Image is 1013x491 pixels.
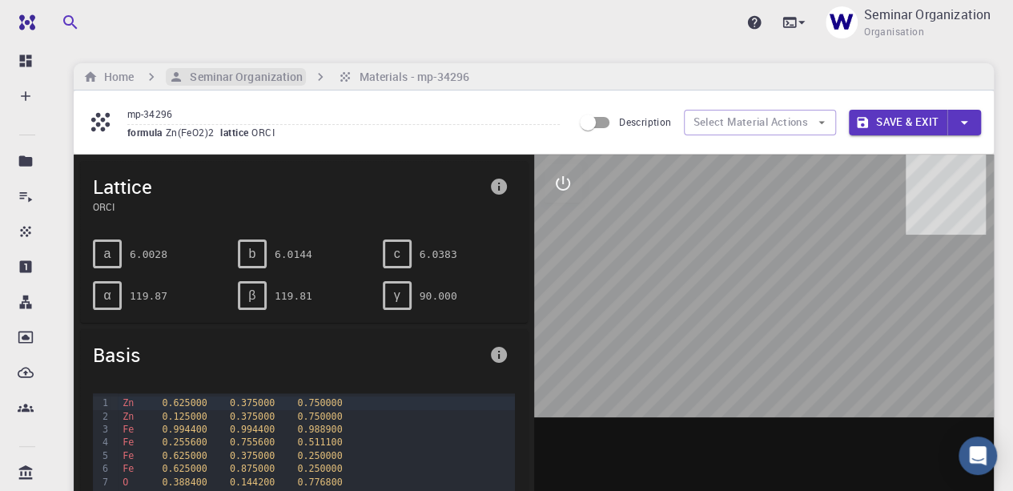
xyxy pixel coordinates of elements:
[162,450,207,461] span: 0.625000
[183,68,303,86] h6: Seminar Organization
[297,411,342,422] span: 0.750000
[297,450,342,461] span: 0.250000
[123,411,134,422] span: Zn
[162,477,207,488] span: 0.388400
[248,288,255,303] span: β
[93,423,111,436] div: 3
[864,5,991,24] p: Seminar Organization
[420,282,457,310] pre: 90.000
[230,437,275,448] span: 0.755600
[619,115,671,128] span: Description
[230,450,275,461] span: 0.375000
[420,240,457,268] pre: 6.0383
[230,424,275,435] span: 0.994400
[297,437,342,448] span: 0.511100
[394,247,400,261] span: c
[248,247,255,261] span: b
[394,288,400,303] span: γ
[483,171,515,203] button: info
[104,247,111,261] span: a
[864,24,924,40] span: Organisation
[103,288,111,303] span: α
[93,199,483,214] span: ORCI
[230,477,275,488] span: 0.144200
[93,476,111,489] div: 7
[959,437,997,475] div: Open Intercom Messenger
[123,397,134,408] span: Zn
[166,126,221,139] span: Zn(FeO2)2
[684,110,836,135] button: Select Material Actions
[275,282,312,310] pre: 119.81
[123,477,128,488] span: O
[130,240,167,268] pre: 6.0028
[127,126,166,139] span: formula
[352,68,469,86] h6: Materials - mp-34296
[849,110,947,135] button: Save & Exit
[297,424,342,435] span: 0.988900
[297,477,342,488] span: 0.776800
[297,463,342,474] span: 0.250000
[32,11,90,26] span: Support
[93,342,483,368] span: Basis
[93,449,111,462] div: 5
[130,282,167,310] pre: 119.87
[162,397,207,408] span: 0.625000
[123,424,134,435] span: Fe
[826,6,858,38] img: Seminar Organization
[123,450,134,461] span: Fe
[13,14,35,30] img: logo
[230,397,275,408] span: 0.375000
[93,462,111,475] div: 6
[275,240,312,268] pre: 6.0144
[80,68,472,86] nav: breadcrumb
[162,463,207,474] span: 0.625000
[93,436,111,449] div: 4
[483,339,515,371] button: info
[93,174,483,199] span: Lattice
[251,126,281,139] span: ORCI
[297,397,342,408] span: 0.750000
[98,68,134,86] h6: Home
[220,126,251,139] span: lattice
[162,424,207,435] span: 0.994400
[93,410,111,423] div: 2
[162,437,207,448] span: 0.255600
[123,463,134,474] span: Fe
[162,411,207,422] span: 0.125000
[230,463,275,474] span: 0.875000
[123,437,134,448] span: Fe
[93,396,111,409] div: 1
[230,411,275,422] span: 0.375000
